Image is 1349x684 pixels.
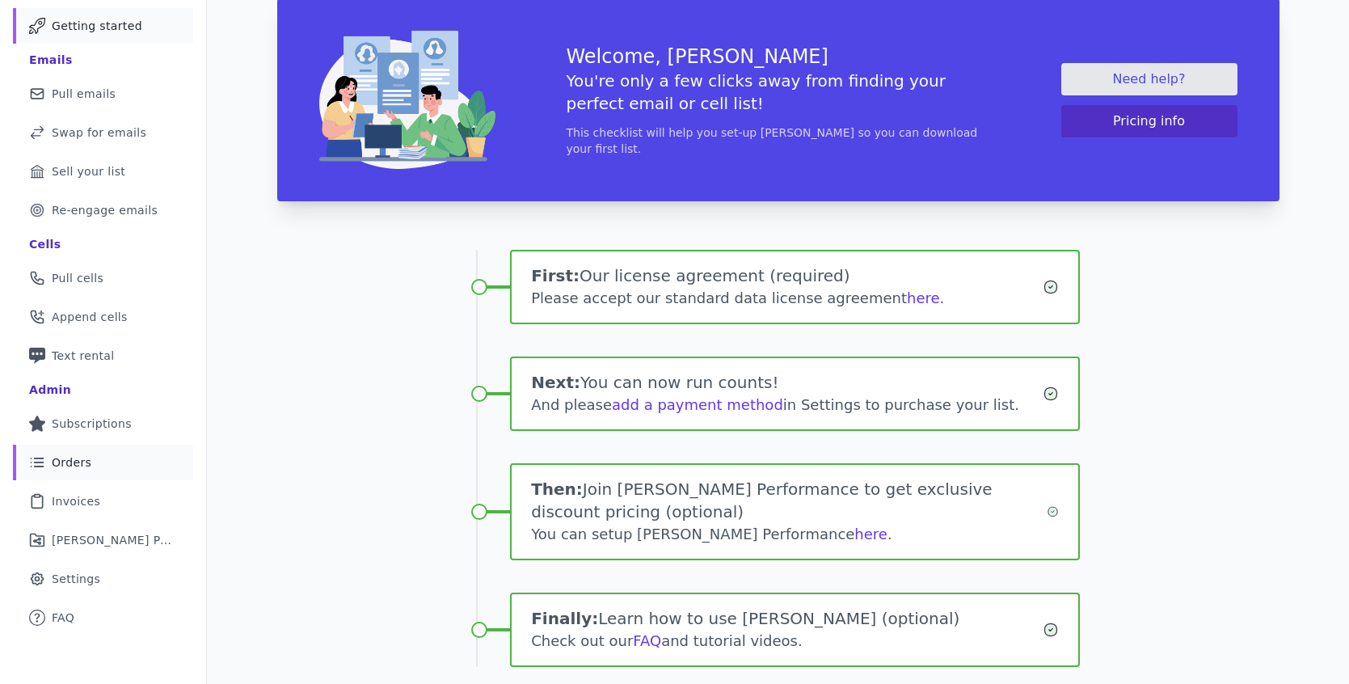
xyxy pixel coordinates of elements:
[531,371,1043,394] h1: You can now run counts!
[854,526,887,543] a: here
[13,299,193,335] a: Append cells
[13,522,193,558] a: [PERSON_NAME] Performance
[13,338,193,374] a: Text rental
[567,70,990,115] h5: You're only a few clicks away from finding your perfect email or cell list!
[13,483,193,519] a: Invoices
[52,309,128,325] span: Append cells
[13,192,193,228] a: Re-engage emails
[531,287,1043,310] div: Please accept our standard data license agreement
[13,260,193,296] a: Pull cells
[531,478,1046,523] h1: Join [PERSON_NAME] Performance to get exclusive discount pricing (optional)
[52,18,142,34] span: Getting started
[52,416,132,432] span: Subscriptions
[52,270,103,286] span: Pull cells
[319,31,495,169] img: img
[13,115,193,150] a: Swap for emails
[13,8,193,44] a: Getting started
[29,52,73,68] div: Emails
[531,394,1043,416] div: And please in Settings to purchase your list.
[52,86,116,102] span: Pull emails
[531,264,1043,287] h1: Our license agreement (required)
[52,454,91,471] span: Orders
[531,609,598,628] span: Finally:
[52,571,100,587] span: Settings
[52,163,125,179] span: Sell your list
[52,493,100,509] span: Invoices
[633,632,661,649] a: FAQ
[52,532,174,548] span: [PERSON_NAME] Performance
[52,610,74,626] span: FAQ
[29,236,61,252] div: Cells
[13,76,193,112] a: Pull emails
[1061,105,1237,137] button: Pricing info
[13,406,193,441] a: Subscriptions
[531,266,580,285] span: First:
[52,348,115,364] span: Text rental
[531,523,1046,546] div: You can setup [PERSON_NAME] Performance .
[531,630,1043,652] div: Check out our and tutorial videos.
[531,607,1043,630] h1: Learn how to use [PERSON_NAME] (optional)
[567,44,990,70] h3: Welcome, [PERSON_NAME]
[29,382,71,398] div: Admin
[531,479,583,499] span: Then:
[13,561,193,597] a: Settings
[13,445,193,480] a: Orders
[567,125,990,157] p: This checklist will help you set-up [PERSON_NAME] so you can download your first list.
[13,600,193,635] a: FAQ
[13,154,193,189] a: Sell your list
[1061,63,1237,95] a: Need help?
[612,396,783,413] a: add a payment method
[531,373,580,392] span: Next:
[52,125,146,141] span: Swap for emails
[52,202,158,218] span: Re-engage emails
